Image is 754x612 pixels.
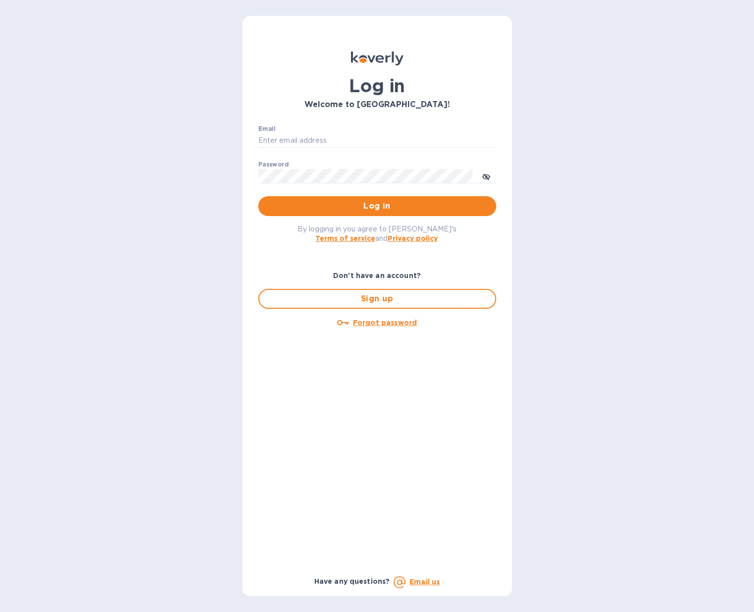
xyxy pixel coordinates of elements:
input: Enter email address [258,133,496,148]
b: Have any questions? [314,577,390,585]
u: Forgot password [353,319,417,327]
span: Log in [266,200,488,212]
b: Don't have an account? [333,272,421,279]
button: Sign up [258,289,496,309]
button: toggle password visibility [476,166,496,186]
img: Koverly [351,52,404,65]
label: Email [258,126,276,132]
a: Privacy policy [388,234,438,242]
button: Log in [258,196,496,216]
a: Terms of service [315,234,375,242]
span: By logging in you agree to [PERSON_NAME]'s and . [297,225,457,242]
h1: Log in [258,75,496,96]
a: Email us [409,578,440,586]
span: Sign up [267,293,487,305]
label: Password [258,162,289,167]
h3: Welcome to [GEOGRAPHIC_DATA]! [258,100,496,110]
